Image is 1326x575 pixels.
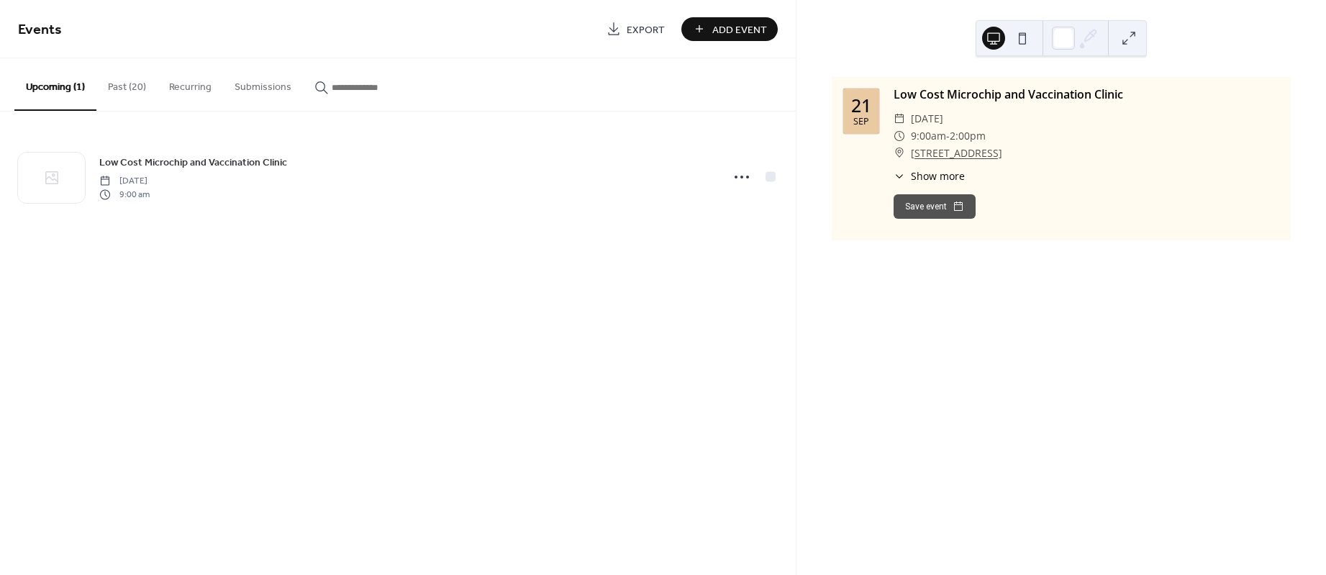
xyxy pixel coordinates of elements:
[712,22,767,37] span: Add Event
[14,58,96,111] button: Upcoming (1)
[158,58,223,109] button: Recurring
[894,127,905,145] div: ​
[894,194,976,219] button: Save event
[18,16,62,44] span: Events
[223,58,303,109] button: Submissions
[99,155,287,171] span: Low Cost Microchip and Vaccination Clinic
[894,145,905,162] div: ​
[950,127,986,145] span: 2:00pm
[894,86,1279,103] div: Low Cost Microchip and Vaccination Clinic
[96,58,158,109] button: Past (20)
[911,168,965,184] span: Show more
[894,110,905,127] div: ​
[894,168,965,184] button: ​Show more
[681,17,778,41] button: Add Event
[946,127,950,145] span: -
[596,17,676,41] a: Export
[627,22,665,37] span: Export
[911,110,943,127] span: [DATE]
[851,96,871,114] div: 21
[99,154,287,171] a: Low Cost Microchip and Vaccination Clinic
[911,145,1002,162] a: [STREET_ADDRESS]
[911,127,946,145] span: 9:00am
[99,175,150,188] span: [DATE]
[894,168,905,184] div: ​
[853,117,869,127] div: Sep
[99,188,150,201] span: 9:00 am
